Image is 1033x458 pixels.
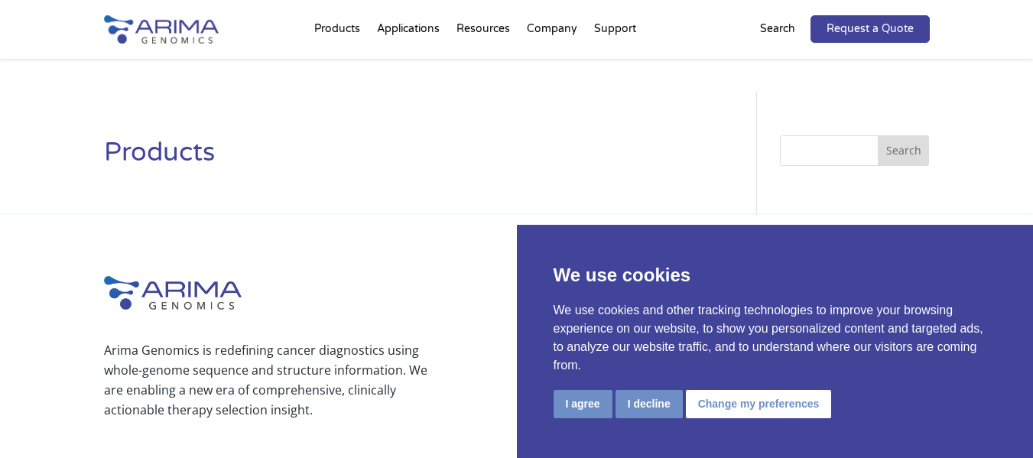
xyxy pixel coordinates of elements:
h1: Products [104,135,712,182]
button: I decline [616,390,683,418]
p: We use cookies [554,261,997,289]
button: Search [878,135,930,166]
img: Arima-Genomics-logo [104,276,242,310]
p: We use cookies and other tracking technologies to improve your browsing experience on our website... [554,301,997,375]
img: Arima-Genomics-logo [104,15,219,44]
button: Change my preferences [686,390,832,418]
a: Request a Quote [810,15,930,43]
p: Search [760,19,795,39]
p: Arima Genomics is redefining cancer diagnostics using whole-genome sequence and structure informa... [104,340,434,420]
button: I agree [554,390,612,418]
